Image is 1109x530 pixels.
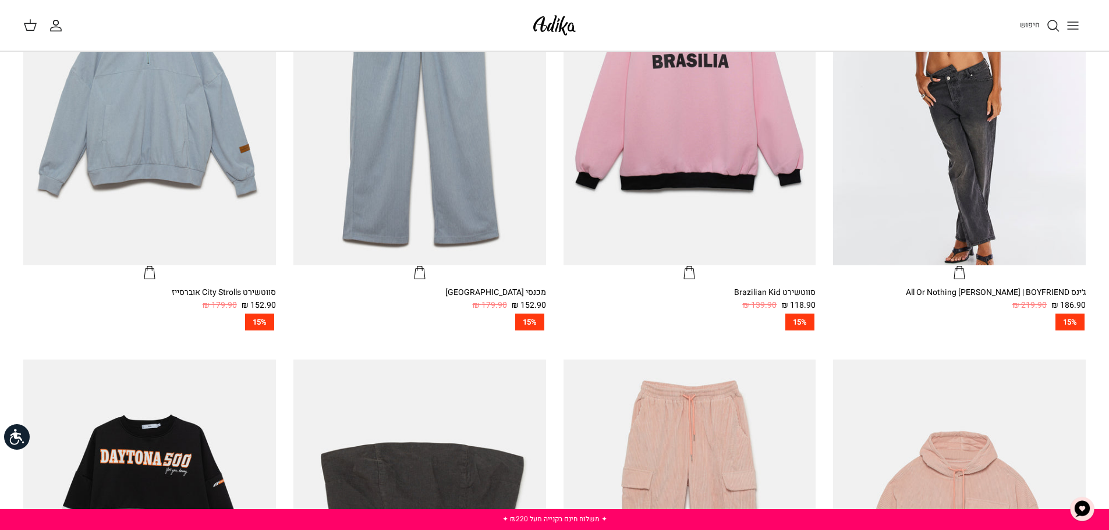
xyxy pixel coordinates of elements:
div: סווטשירט City Strolls אוברסייז [23,286,276,299]
div: ג׳ינס All Or Nothing [PERSON_NAME] | BOYFRIEND [833,286,1086,299]
span: 15% [515,314,544,330]
span: 15% [245,314,274,330]
a: ג׳ינס All Or Nothing [PERSON_NAME] | BOYFRIEND 186.90 ₪ 219.90 ₪ [833,286,1086,312]
a: 15% [833,314,1086,330]
div: מכנסי [GEOGRAPHIC_DATA] [293,286,546,299]
a: סווטשירט City Strolls אוברסייז 152.90 ₪ 179.90 ₪ [23,286,276,312]
span: 179.90 ₪ [203,299,237,312]
span: 219.90 ₪ [1012,299,1047,312]
a: סווטשירט Brazilian Kid 118.90 ₪ 139.90 ₪ [564,286,816,312]
span: 152.90 ₪ [242,299,276,312]
a: 15% [23,314,276,330]
a: חיפוש [1020,19,1060,33]
span: 179.90 ₪ [473,299,507,312]
a: החשבון שלי [49,19,68,33]
button: Toggle menu [1060,13,1086,38]
img: Adika IL [530,12,579,39]
div: סווטשירט Brazilian Kid [564,286,816,299]
span: חיפוש [1020,19,1040,30]
span: 139.90 ₪ [742,299,777,312]
button: צ'אט [1065,492,1100,527]
a: ✦ משלוח חינם בקנייה מעל ₪220 ✦ [502,514,607,524]
span: 15% [785,314,814,330]
span: 186.90 ₪ [1051,299,1086,312]
a: מכנסי [GEOGRAPHIC_DATA] 152.90 ₪ 179.90 ₪ [293,286,546,312]
span: 118.90 ₪ [781,299,816,312]
a: 15% [564,314,816,330]
a: 15% [293,314,546,330]
span: 15% [1055,314,1085,330]
span: 152.90 ₪ [512,299,546,312]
